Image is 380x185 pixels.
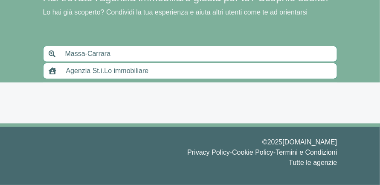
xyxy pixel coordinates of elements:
[232,149,273,156] a: Cookie Policy
[289,159,337,166] a: Tutte le agenzie
[43,137,337,168] p: © 2025 [DOMAIN_NAME] - -
[43,7,337,18] p: Lo hai già scoperto? Condividi la tua esperienza e aiuta altri utenti come te ad orientarsi
[187,149,230,156] a: Privacy Policy
[61,63,337,79] input: Inserisci nome agenzia immobiliare
[276,149,337,156] a: Termini e Condizioni
[60,46,337,62] input: Inserisci area di ricerca (Comune o Provincia)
